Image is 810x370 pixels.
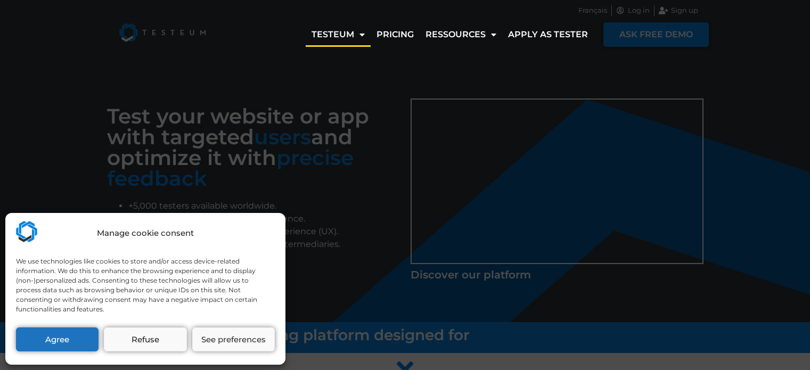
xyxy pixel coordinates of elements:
[192,327,275,351] button: See preferences
[104,327,186,351] button: Refuse
[502,22,594,47] a: Apply as tester
[420,22,502,47] a: Ressources
[97,227,194,240] div: Manage cookie consent
[16,327,99,351] button: Agree
[16,257,274,314] div: We use technologies like cookies to store and/or access device-related information. We do this to...
[306,22,371,47] a: Testeum
[306,22,594,47] nav: Menu
[371,22,420,47] a: Pricing
[16,221,37,242] img: Testeum.com - Application crowdtesting platform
